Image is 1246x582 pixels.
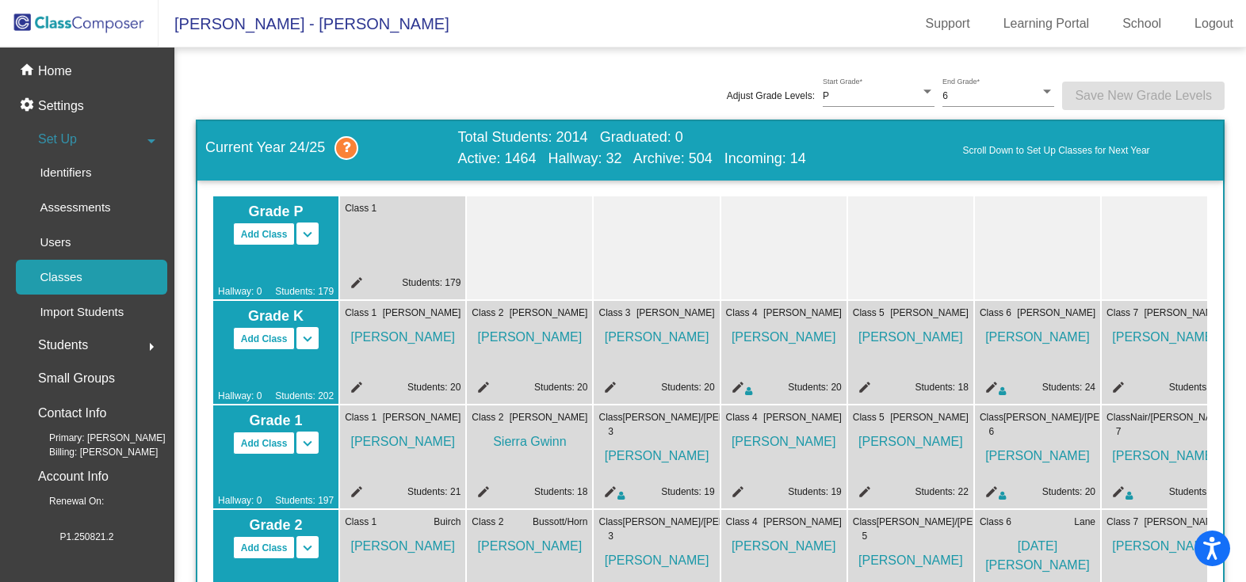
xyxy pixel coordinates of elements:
[915,486,969,497] a: Students: 22
[726,410,758,424] span: Class 4
[40,302,124,321] p: Import Students
[345,306,376,320] span: Class 1
[38,97,84,116] p: Settings
[1042,382,1095,393] a: Students: 24
[622,515,782,543] span: [PERSON_NAME]/[PERSON_NAME]
[142,337,161,356] mat-icon: arrow_right
[598,410,622,439] span: Class 3
[1017,306,1095,320] span: [PERSON_NAME]
[345,485,364,504] mat-icon: edit
[298,225,317,244] mat-icon: keyboard_arrow_down
[598,439,714,466] span: [PERSON_NAME]
[345,529,461,556] span: [PERSON_NAME]
[218,389,262,403] span: Hallway: 0
[598,306,630,320] span: Class 3
[218,410,334,432] span: Grade 1
[1182,11,1246,36] a: Logout
[402,277,461,288] a: Students: 179
[40,163,91,182] p: Identifiers
[726,424,842,451] span: [PERSON_NAME]
[472,424,587,451] span: Sierra Gwinn
[472,485,491,504] mat-icon: edit
[1106,485,1126,504] mat-icon: edit
[788,382,841,393] a: Students: 20
[1106,320,1222,347] span: [PERSON_NAME]
[345,276,364,295] mat-icon: edit
[434,515,461,529] span: Buirch
[38,402,106,424] p: Contact Info
[534,486,587,497] a: Students: 18
[472,529,587,556] span: [PERSON_NAME]
[1130,410,1229,439] span: Nair/[PERSON_NAME]
[345,410,376,424] span: Class 1
[472,515,503,529] span: Class 2
[853,410,885,424] span: Class 5
[19,62,38,81] mat-icon: home
[24,431,166,445] span: Primary: [PERSON_NAME]
[726,320,842,347] span: [PERSON_NAME]
[890,306,969,320] span: [PERSON_NAME]
[598,485,617,504] mat-icon: edit
[1106,410,1130,439] span: Class 7
[510,410,588,424] span: [PERSON_NAME]
[24,445,158,459] span: Billing: [PERSON_NAME]
[218,284,262,299] span: Hallway: 0
[142,131,161,150] mat-icon: arrow_drop_down
[877,515,1036,543] span: [PERSON_NAME]/[PERSON_NAME]
[383,410,461,424] span: [PERSON_NAME]
[726,306,758,320] span: Class 4
[1106,439,1222,466] span: [PERSON_NAME]
[458,129,806,146] span: Total Students: 2014 Graduated: 0
[636,306,715,320] span: [PERSON_NAME]
[40,268,82,287] p: Classes
[962,143,1214,158] a: Scroll Down to Set Up Classes for Next Year
[533,515,587,529] span: Bussott/Horn
[472,306,503,320] span: Class 2
[1106,529,1222,556] span: [PERSON_NAME]
[233,536,296,559] button: Add Class
[472,320,587,347] span: [PERSON_NAME]
[980,380,999,399] mat-icon: edit
[980,485,999,504] mat-icon: edit
[980,320,1095,347] span: [PERSON_NAME]
[980,515,1011,529] span: Class 6
[1169,382,1222,393] a: Students: 20
[1075,89,1212,102] span: Save New Grade Levels
[661,382,714,393] a: Students: 20
[1144,515,1222,529] span: [PERSON_NAME]
[980,439,1095,466] span: [PERSON_NAME]
[890,410,969,424] span: [PERSON_NAME]
[726,515,758,529] span: Class 4
[980,306,1011,320] span: Class 6
[853,424,969,451] span: [PERSON_NAME]
[218,515,334,536] span: Grade 2
[407,486,461,497] a: Students: 21
[661,486,714,497] a: Students: 19
[763,306,842,320] span: [PERSON_NAME]
[1106,306,1138,320] span: Class 7
[40,198,110,217] p: Assessments
[345,201,376,215] span: Class 1
[726,485,745,504] mat-icon: edit
[218,493,262,508] span: Hallway: 0
[853,320,969,347] span: [PERSON_NAME]
[233,223,296,245] button: Add Class
[1106,515,1138,529] span: Class 7
[275,389,334,403] span: Students: 202
[853,543,969,570] span: [PERSON_NAME]
[472,410,503,424] span: Class 2
[726,380,745,399] mat-icon: edit
[853,380,872,399] mat-icon: edit
[1074,515,1095,529] span: Lane
[980,410,1003,439] span: Class 6
[853,515,877,543] span: Class 5
[345,380,364,399] mat-icon: edit
[218,306,334,327] span: Grade K
[1110,11,1174,36] a: School
[38,334,88,356] span: Students
[510,306,588,320] span: [PERSON_NAME]
[534,382,587,393] a: Students: 20
[1106,380,1126,399] mat-icon: edit
[853,485,872,504] mat-icon: edit
[298,538,317,557] mat-icon: keyboard_arrow_down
